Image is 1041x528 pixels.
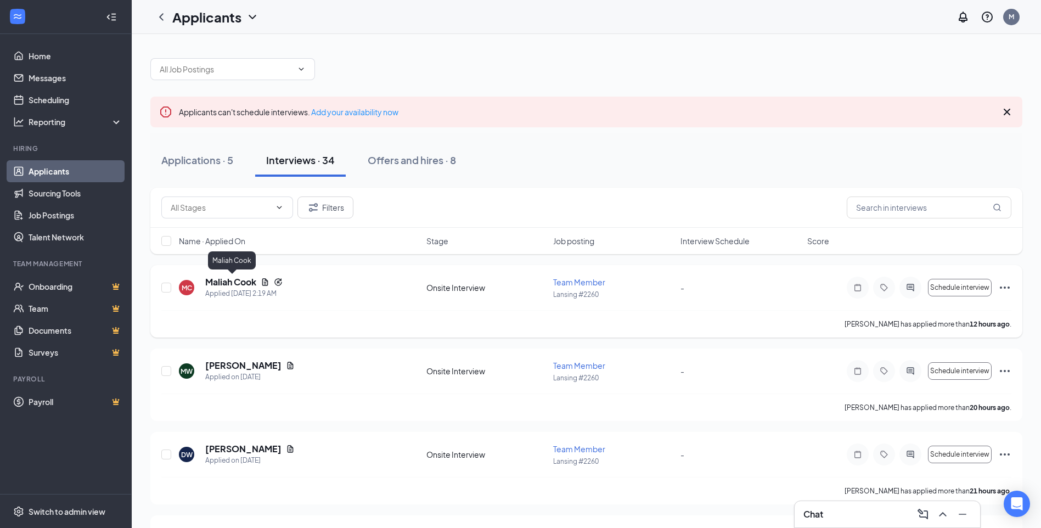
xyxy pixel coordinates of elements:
[179,107,398,117] span: Applicants can't schedule interviews.
[12,11,23,22] svg: WorkstreamLogo
[914,505,932,523] button: ComposeMessage
[266,153,335,167] div: Interviews · 34
[928,362,992,380] button: Schedule interview
[13,374,120,384] div: Payroll
[155,10,168,24] svg: ChevronLeft
[29,341,122,363] a: SurveysCrown
[998,448,1011,461] svg: Ellipses
[851,283,864,292] svg: Note
[29,89,122,111] a: Scheduling
[171,201,271,214] input: All Stages
[553,277,605,287] span: Team Member
[553,290,673,299] p: Lansing #2260
[311,107,398,117] a: Add your availability now
[553,457,673,466] p: Lansing #2260
[426,282,547,293] div: Onsite Interview
[993,203,1001,212] svg: MagnifyingGlass
[553,444,605,454] span: Team Member
[981,10,994,24] svg: QuestionInfo
[307,201,320,214] svg: Filter
[29,391,122,413] a: PayrollCrown
[904,367,917,375] svg: ActiveChat
[803,508,823,520] h3: Chat
[930,451,989,458] span: Schedule interview
[29,506,105,517] div: Switch to admin view
[29,226,122,248] a: Talent Network
[680,235,750,246] span: Interview Schedule
[934,505,952,523] button: ChevronUp
[181,367,193,376] div: MW
[553,235,594,246] span: Job posting
[851,450,864,459] svg: Note
[807,235,829,246] span: Score
[205,276,256,288] h5: Maliah Cook
[106,12,117,23] svg: Collapse
[29,319,122,341] a: DocumentsCrown
[29,297,122,319] a: TeamCrown
[29,116,123,127] div: Reporting
[426,366,547,377] div: Onsite Interview
[845,403,1011,412] p: [PERSON_NAME] has applied more than .
[847,196,1011,218] input: Search in interviews
[261,278,269,287] svg: Document
[161,153,233,167] div: Applications · 5
[936,508,949,521] svg: ChevronUp
[1000,105,1014,119] svg: Cross
[205,443,282,455] h5: [PERSON_NAME]
[426,449,547,460] div: Onsite Interview
[205,360,282,372] h5: [PERSON_NAME]
[904,283,917,292] svg: ActiveChat
[13,144,120,153] div: Hiring
[29,182,122,204] a: Sourcing Tools
[286,445,295,453] svg: Document
[286,361,295,370] svg: Document
[275,203,284,212] svg: ChevronDown
[877,450,891,459] svg: Tag
[680,366,684,376] span: -
[970,320,1010,328] b: 12 hours ago
[160,63,292,75] input: All Job Postings
[680,450,684,459] span: -
[13,506,24,517] svg: Settings
[13,259,120,268] div: Team Management
[553,361,605,370] span: Team Member
[29,67,122,89] a: Messages
[845,486,1011,496] p: [PERSON_NAME] has applied more than .
[368,153,456,167] div: Offers and hires · 8
[29,276,122,297] a: OnboardingCrown
[553,373,673,383] p: Lansing #2260
[205,372,295,383] div: Applied on [DATE]
[182,283,192,293] div: MC
[680,283,684,293] span: -
[208,251,256,269] div: Maliah Cook
[181,450,193,459] div: DW
[205,455,295,466] div: Applied on [DATE]
[928,279,992,296] button: Schedule interview
[998,281,1011,294] svg: Ellipses
[29,204,122,226] a: Job Postings
[970,403,1010,412] b: 20 hours ago
[13,116,24,127] svg: Analysis
[956,10,970,24] svg: Notifications
[877,283,891,292] svg: Tag
[851,367,864,375] svg: Note
[29,160,122,182] a: Applicants
[179,235,245,246] span: Name · Applied On
[297,65,306,74] svg: ChevronDown
[29,45,122,67] a: Home
[297,196,353,218] button: Filter Filters
[970,487,1010,495] b: 21 hours ago
[246,10,259,24] svg: ChevronDown
[954,505,971,523] button: Minimize
[877,367,891,375] svg: Tag
[205,288,283,299] div: Applied [DATE] 2:19 AM
[426,235,448,246] span: Stage
[930,284,989,291] span: Schedule interview
[904,450,917,459] svg: ActiveChat
[930,367,989,375] span: Schedule interview
[172,8,241,26] h1: Applicants
[274,278,283,287] svg: Reapply
[998,364,1011,378] svg: Ellipses
[159,105,172,119] svg: Error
